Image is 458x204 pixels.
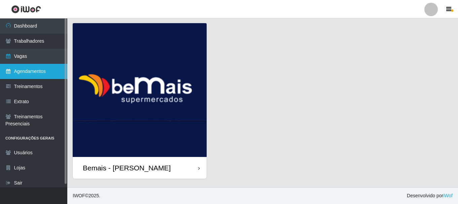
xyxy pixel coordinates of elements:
span: IWOF [73,193,85,198]
a: iWof [443,193,453,198]
img: CoreUI Logo [11,5,41,13]
img: cardImg [73,23,207,157]
a: Bemais - [PERSON_NAME] [73,23,207,179]
div: Bemais - [PERSON_NAME] [83,164,171,172]
span: © 2025 . [73,192,100,199]
span: Desenvolvido por [407,192,453,199]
